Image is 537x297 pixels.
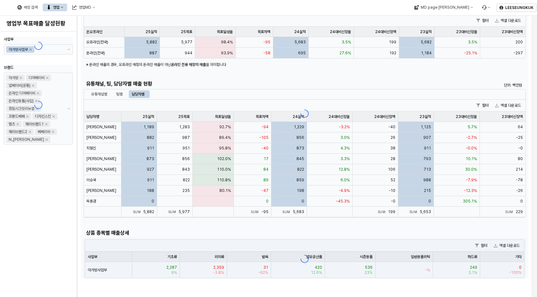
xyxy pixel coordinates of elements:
[24,5,38,10] div: 매장 검색
[77,16,537,297] main: App Frame
[53,5,59,10] div: 영업
[410,4,477,11] button: MD page [PERSON_NAME]
[497,4,536,12] button: LEESEUNGKUK
[505,5,533,10] p: LEESEUNGKUK
[420,5,469,10] div: MD page [PERSON_NAME]
[13,4,41,11] button: 매장 검색
[478,4,494,11] div: Menu item 6
[79,5,91,10] div: 영업MD
[410,4,477,11] div: MD page 이동
[43,4,67,11] button: 영업
[68,4,99,11] button: 영업MD
[6,20,70,27] h4: 영업부 목표매출 달성현황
